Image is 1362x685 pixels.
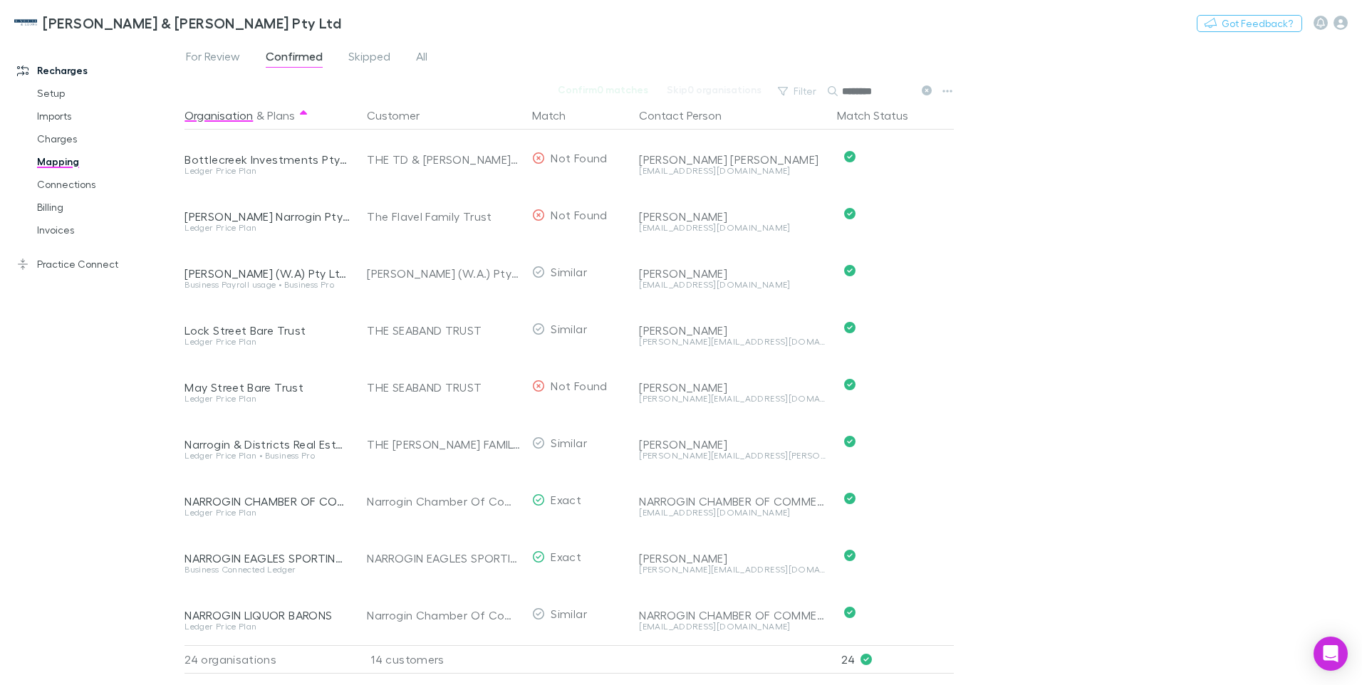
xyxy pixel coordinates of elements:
svg: Confirmed [844,607,856,618]
h3: [PERSON_NAME] & [PERSON_NAME] Pty Ltd [43,14,341,31]
div: The Flavel Family Trust [367,188,521,245]
button: Customer [367,101,437,130]
button: Plans [267,101,295,130]
div: Narrogin & Districts Real Estate Pty Ltd [184,437,350,451]
span: Not Found [551,151,607,164]
div: Ledger Price Plan [184,394,350,403]
div: Business Payroll usage • Business Pro [184,281,350,289]
div: Ledger Price Plan [184,508,350,517]
div: NARROGIN EAGLES SPORTING CLUB [184,551,350,565]
a: [PERSON_NAME] & [PERSON_NAME] Pty Ltd [6,6,350,40]
a: Recharges [3,59,192,82]
span: Exact [551,550,581,563]
div: NARROGIN EAGLES SPORTING CLUB [367,530,521,587]
div: [PERSON_NAME] [639,551,826,565]
a: Mapping [23,150,192,173]
span: Confirmed [266,49,323,68]
div: [EMAIL_ADDRESS][DOMAIN_NAME] [639,508,826,517]
svg: Confirmed [844,493,856,504]
div: May Street Bare Trust [184,380,350,394]
div: Ledger Price Plan [184,167,350,175]
div: 24 organisations [184,645,355,674]
span: Exact [551,493,581,506]
svg: Confirmed [844,322,856,333]
div: [PERSON_NAME] [639,323,826,338]
div: [PERSON_NAME] [PERSON_NAME] [639,152,826,167]
div: NARROGIN CHAMBER OF COMMERCE [184,494,350,508]
div: & [184,101,350,130]
div: Ledger Price Plan [184,622,350,631]
button: Filter [771,83,825,100]
svg: Confirmed [844,208,856,219]
div: [PERSON_NAME] [639,266,826,281]
div: [PERSON_NAME] [639,380,826,394]
div: Ledger Price Plan [184,224,350,232]
div: [EMAIL_ADDRESS][DOMAIN_NAME] [639,167,826,175]
div: 14 customers [355,645,526,674]
svg: Confirmed [844,265,856,276]
div: [PERSON_NAME] [639,209,826,224]
a: Billing [23,196,192,219]
div: [PERSON_NAME][EMAIL_ADDRESS][PERSON_NAME][DOMAIN_NAME] [639,451,826,460]
a: Invoices [23,219,192,241]
div: [EMAIL_ADDRESS][DOMAIN_NAME] [639,224,826,232]
span: Similar [551,436,587,449]
svg: Confirmed [844,151,856,162]
button: Got Feedback? [1197,15,1302,32]
div: NARROGIN CHAMBER OF COMMERCE [639,608,826,622]
div: Narrogin Chamber Of Commerce [367,473,521,530]
span: Similar [551,607,587,620]
a: Practice Connect [3,253,192,276]
div: [PERSON_NAME] [639,437,826,451]
div: Lock Street Bare Trust [184,323,350,338]
svg: Confirmed [844,379,856,390]
a: Setup [23,82,192,105]
span: Not Found [551,208,607,221]
img: McWhirter & Leong Pty Ltd's Logo [14,14,37,31]
div: [PERSON_NAME][EMAIL_ADDRESS][DOMAIN_NAME] [639,565,826,574]
button: Skip0 organisations [657,81,771,98]
div: Ledger Price Plan [184,338,350,346]
span: Not Found [551,379,607,392]
button: Confirm0 matches [549,81,657,98]
svg: Confirmed [844,436,856,447]
div: [PERSON_NAME][EMAIL_ADDRESS][DOMAIN_NAME] [639,338,826,346]
div: [PERSON_NAME][EMAIL_ADDRESS][DOMAIN_NAME] [639,394,826,403]
button: Organisation [184,101,253,130]
div: NARROGIN LIQUOR BARONS [184,608,350,622]
div: Open Intercom Messenger [1314,637,1348,671]
button: Contact Person [639,101,739,130]
div: [PERSON_NAME] (W.A.) Pty Ltd [367,245,521,302]
span: Similar [551,322,587,335]
div: [PERSON_NAME] (W.A) Pty Ltd ATF [PERSON_NAME] Unit Trust [184,266,350,281]
div: [EMAIL_ADDRESS][DOMAIN_NAME] [639,622,826,631]
button: Match [532,101,583,130]
div: Bottlecreek Investments Pty Ltd [184,152,350,167]
a: Connections [23,173,192,196]
div: Narrogin Chamber Of Commerce [367,587,521,644]
div: THE TD & [PERSON_NAME] FAMILY TRUST [367,131,521,188]
span: Similar [551,265,587,278]
div: [EMAIL_ADDRESS][DOMAIN_NAME] [639,281,826,289]
p: 24 [841,646,954,673]
div: Business Connected Ledger [184,565,350,574]
span: For Review [186,49,240,68]
a: Charges [23,127,192,150]
div: [PERSON_NAME] Narrogin Pty Ltd [184,209,350,224]
span: All [416,49,427,68]
span: Skipped [348,49,390,68]
div: NARROGIN CHAMBER OF COMMERCE [639,494,826,508]
div: Ledger Price Plan • Business Pro [184,451,350,460]
div: THE [PERSON_NAME] FAMILY TRUST [367,416,521,473]
a: Imports [23,105,192,127]
svg: Confirmed [844,550,856,561]
div: THE SEABAND TRUST [367,302,521,359]
button: Match Status [837,101,925,130]
div: THE SEABAND TRUST [367,359,521,416]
